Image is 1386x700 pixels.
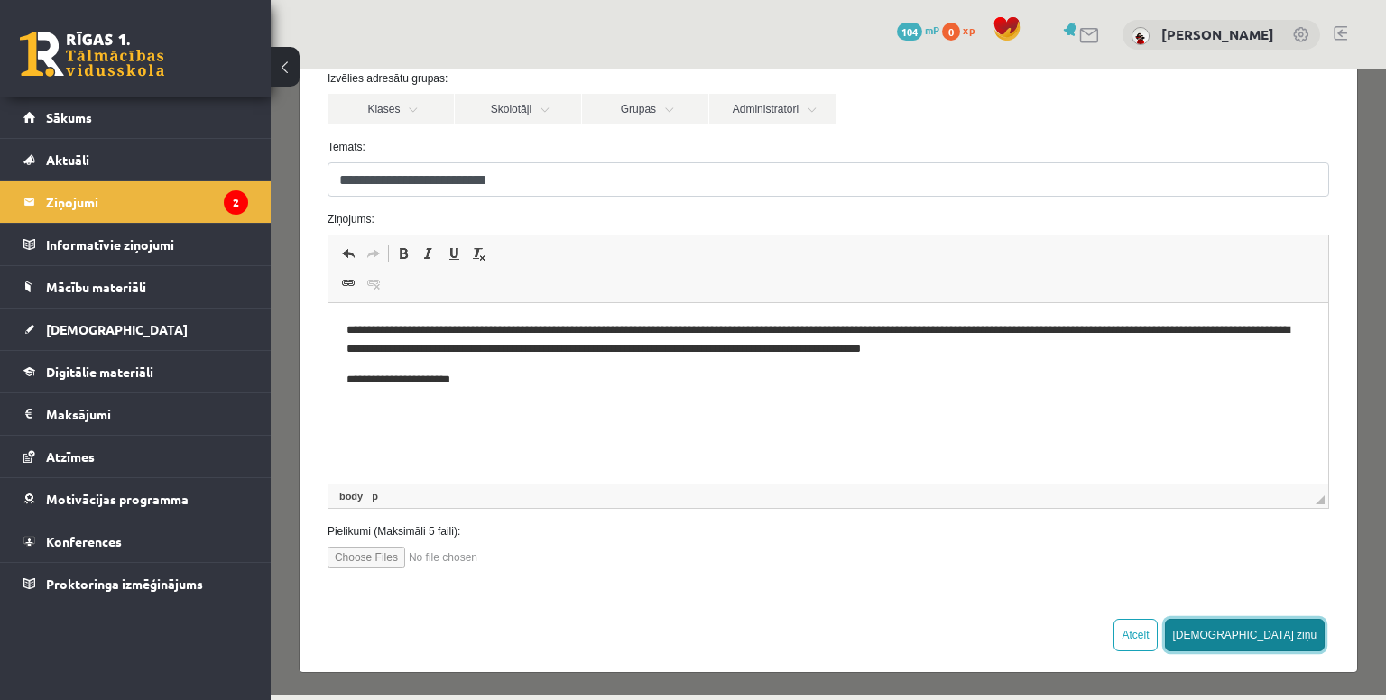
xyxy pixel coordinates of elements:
label: Ziņojums: [43,142,1072,158]
a: 104 mP [897,23,939,37]
span: [DEMOGRAPHIC_DATA] [46,321,188,337]
span: Resize [1045,426,1054,435]
a: Digitālie materiāli [23,351,248,392]
a: Atzīmes [23,436,248,477]
a: Proktoringa izmēģinājums [23,563,248,604]
a: Skolotāji [184,24,310,55]
span: Proktoringa izmēģinājums [46,576,203,592]
a: Ziņojumi2 [23,181,248,223]
a: Link (Ctrl+K) [65,202,90,226]
span: Mācību materiāli [46,279,146,295]
span: 104 [897,23,922,41]
legend: Informatīvie ziņojumi [46,224,248,265]
legend: Ziņojumi [46,181,248,223]
a: Mācību materiāli [23,266,248,308]
a: Italic (Ctrl+I) [145,172,171,196]
a: Rīgas 1. Tālmācības vidusskola [20,32,164,77]
a: Unlink [90,202,115,226]
iframe: Editor, wiswyg-editor-47024777226120-1757615357-672 [58,234,1058,414]
a: Remove Format [196,172,221,196]
a: Informatīvie ziņojumi [23,224,248,265]
a: p element [97,419,111,435]
span: Konferences [46,533,122,549]
a: Undo (Ctrl+Z) [65,172,90,196]
label: Izvēlies adresātu grupas: [43,1,1072,17]
a: 0 xp [942,23,984,37]
img: Paula Stepēna [1132,27,1150,45]
button: [DEMOGRAPHIC_DATA] ziņu [894,549,1055,582]
i: 2 [224,190,248,215]
a: Klases [57,24,183,55]
a: Administratori [439,24,565,55]
span: xp [963,23,975,37]
a: Motivācijas programma [23,478,248,520]
span: 0 [942,23,960,41]
span: Motivācijas programma [46,491,189,507]
a: Sākums [23,97,248,138]
span: Sākums [46,109,92,125]
a: Bold (Ctrl+B) [120,172,145,196]
a: body element [65,419,96,435]
span: Digitālie materiāli [46,364,153,380]
a: Maksājumi [23,393,248,435]
span: mP [925,23,939,37]
button: Atcelt [843,549,886,582]
a: Konferences [23,520,248,562]
span: Atzīmes [46,448,95,465]
legend: Maksājumi [46,393,248,435]
a: Redo (Ctrl+Y) [90,172,115,196]
label: Temats: [43,69,1072,86]
a: [PERSON_NAME] [1161,25,1274,43]
a: Grupas [311,24,438,55]
a: Underline (Ctrl+U) [171,172,196,196]
a: Aktuāli [23,139,248,180]
span: Aktuāli [46,152,89,168]
a: [DEMOGRAPHIC_DATA] [23,309,248,350]
label: Pielikumi (Maksimāli 5 faili): [43,454,1072,470]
